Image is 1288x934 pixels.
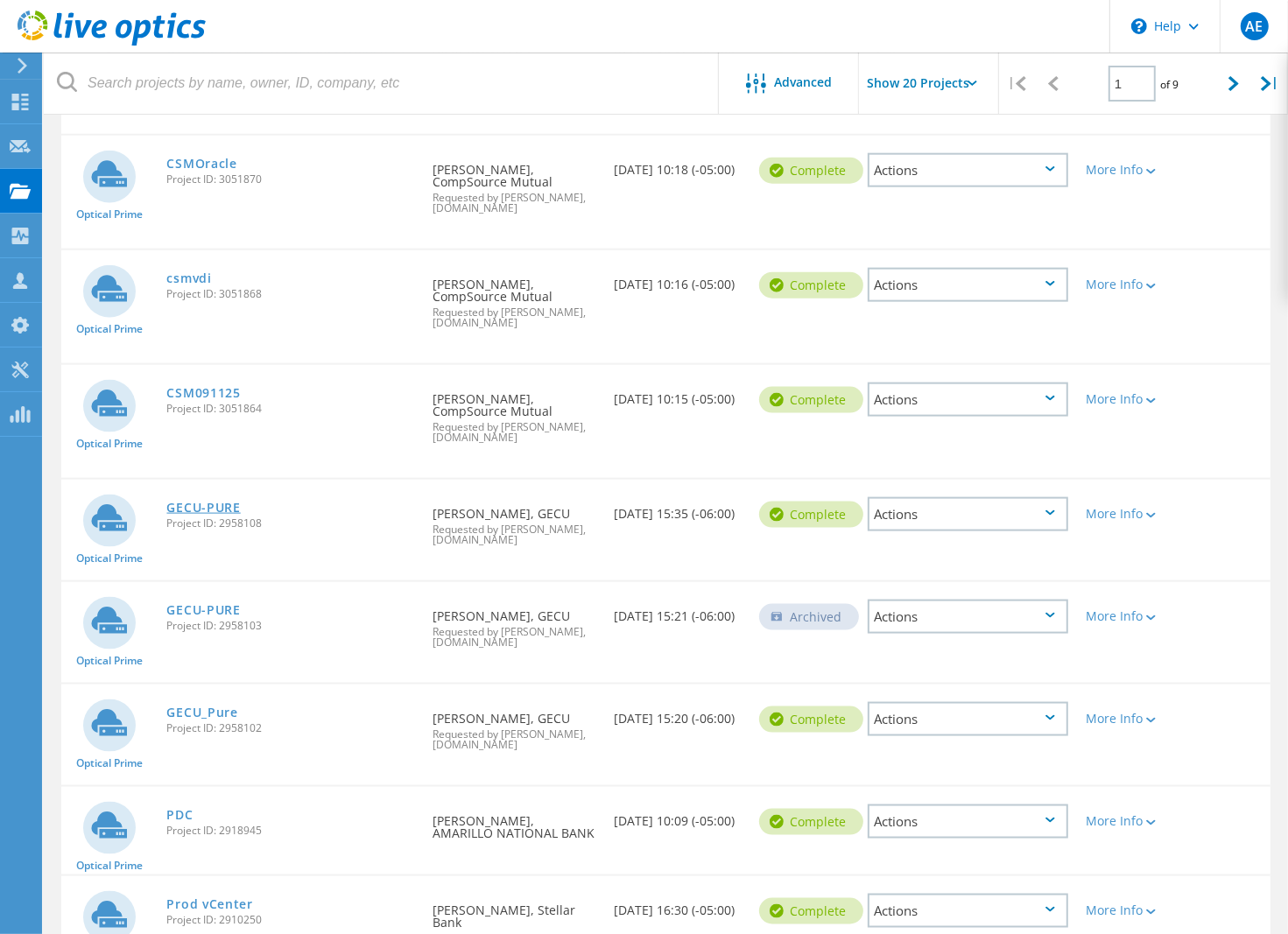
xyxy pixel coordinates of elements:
span: Optical Prime [76,209,143,220]
a: Live Optics Dashboard [18,37,206,49]
div: [DATE] 15:20 (-06:00) [605,685,750,742]
div: Complete [759,898,863,924]
a: GECU-PURE [166,502,240,514]
div: [PERSON_NAME], GECU [424,582,605,665]
span: Project ID: 2958103 [166,621,415,631]
span: Optical Prime [76,553,143,564]
div: [DATE] 10:15 (-05:00) [605,365,750,423]
span: Requested by [PERSON_NAME], [DOMAIN_NAME] [433,307,596,328]
div: Actions [868,268,1068,302]
div: Actions [868,702,1068,736]
div: Actions [868,497,1068,531]
span: Requested by [PERSON_NAME], [DOMAIN_NAME] [433,422,596,443]
div: [DATE] 10:16 (-05:00) [605,250,750,308]
div: Actions [868,153,1068,187]
a: GECU-PURE [166,604,240,616]
div: [DATE] 10:09 (-05:00) [605,787,750,845]
span: Optical Prime [76,439,143,449]
div: More Info [1086,393,1165,405]
a: csmvdi [166,272,211,284]
div: [DATE] 16:30 (-05:00) [605,876,750,934]
div: [DATE] 15:35 (-06:00) [605,480,750,537]
a: PDC [166,809,193,821]
div: Complete [759,272,863,298]
div: [DATE] 10:18 (-05:00) [605,136,750,193]
div: [PERSON_NAME], CompSource Mutual [424,136,605,231]
div: Actions [868,600,1068,634]
input: Search projects by name, owner, ID, company, etc [44,53,720,114]
div: Archived [759,604,859,630]
div: | [1252,53,1288,115]
span: Project ID: 2910250 [166,915,415,925]
span: Requested by [PERSON_NAME], [DOMAIN_NAME] [433,627,596,648]
div: [PERSON_NAME], GECU [424,480,605,563]
span: of 9 [1160,77,1179,92]
span: AE [1245,19,1263,33]
span: Optical Prime [76,758,143,769]
div: More Info [1086,610,1165,622]
div: [PERSON_NAME], AMARILLO NATIONAL BANK [424,787,605,857]
span: Project ID: 2958102 [166,723,415,734]
span: Optical Prime [76,656,143,666]
a: CSM091125 [166,387,240,399]
div: [DATE] 15:21 (-06:00) [605,582,750,640]
span: Optical Prime [76,860,143,871]
div: More Info [1086,904,1165,916]
div: More Info [1086,713,1165,725]
span: Requested by [PERSON_NAME], [DOMAIN_NAME] [433,524,596,545]
span: Requested by [PERSON_NAME], [DOMAIN_NAME] [433,193,596,214]
div: Complete [759,502,863,528]
span: Advanced [775,76,833,88]
div: Complete [759,387,863,413]
a: Prod vCenter [166,898,252,910]
span: Optical Prime [76,324,143,334]
div: Actions [868,383,1068,417]
div: [PERSON_NAME], CompSource Mutual [424,365,605,460]
div: More Info [1086,508,1165,520]
div: More Info [1086,278,1165,291]
span: Project ID: 3051868 [166,289,415,299]
svg: \n [1131,18,1147,34]
a: CSMOracle [166,158,236,170]
div: | [999,53,1035,115]
span: Project ID: 3051864 [166,404,415,414]
div: Actions [868,804,1068,839]
div: [PERSON_NAME], CompSource Mutual [424,250,605,346]
span: Project ID: 2918945 [166,825,415,836]
div: [PERSON_NAME], GECU [424,685,605,768]
div: More Info [1086,815,1165,827]
div: Complete [759,706,863,733]
div: More Info [1086,164,1165,176]
span: Requested by [PERSON_NAME], [DOMAIN_NAME] [433,729,596,750]
div: Actions [868,894,1068,928]
div: Complete [759,158,863,184]
span: Project ID: 2958108 [166,518,415,529]
a: GECU_Pure [166,706,237,719]
div: Complete [759,809,863,835]
span: Project ID: 3051870 [166,174,415,185]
